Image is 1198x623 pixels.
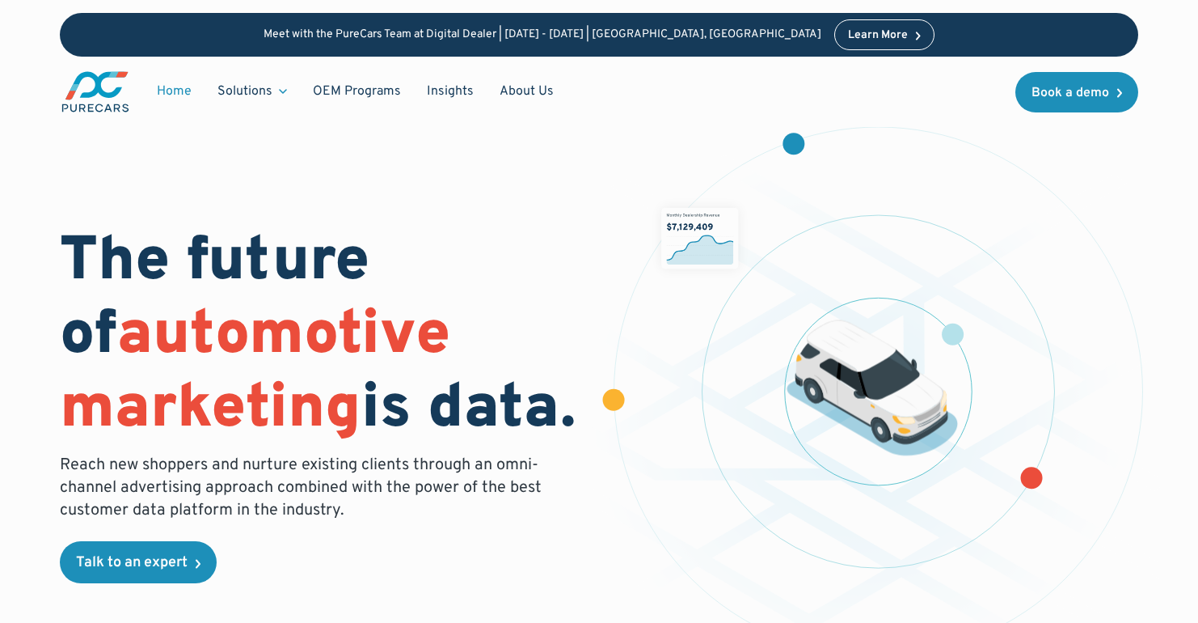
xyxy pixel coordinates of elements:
img: illustration of a vehicle [787,320,958,456]
span: automotive marketing [60,298,450,449]
a: Talk to an expert [60,541,217,583]
div: Solutions [217,83,272,100]
img: purecars logo [60,70,131,114]
a: Learn More [834,19,934,50]
a: Home [144,76,205,107]
h1: The future of is data. [60,227,580,448]
p: Meet with the PureCars Team at Digital Dealer | [DATE] - [DATE] | [GEOGRAPHIC_DATA], [GEOGRAPHIC_... [264,28,821,42]
a: OEM Programs [300,76,414,107]
a: Insights [414,76,487,107]
div: Talk to an expert [76,556,188,570]
a: About Us [487,76,567,107]
div: Book a demo [1031,87,1109,100]
a: main [60,70,131,114]
div: Solutions [205,76,300,107]
p: Reach new shoppers and nurture existing clients through an omni-channel advertising approach comb... [60,454,551,522]
img: chart showing monthly dealership revenue of $7m [661,207,738,269]
a: Book a demo [1015,72,1138,112]
div: Learn More [848,30,908,41]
